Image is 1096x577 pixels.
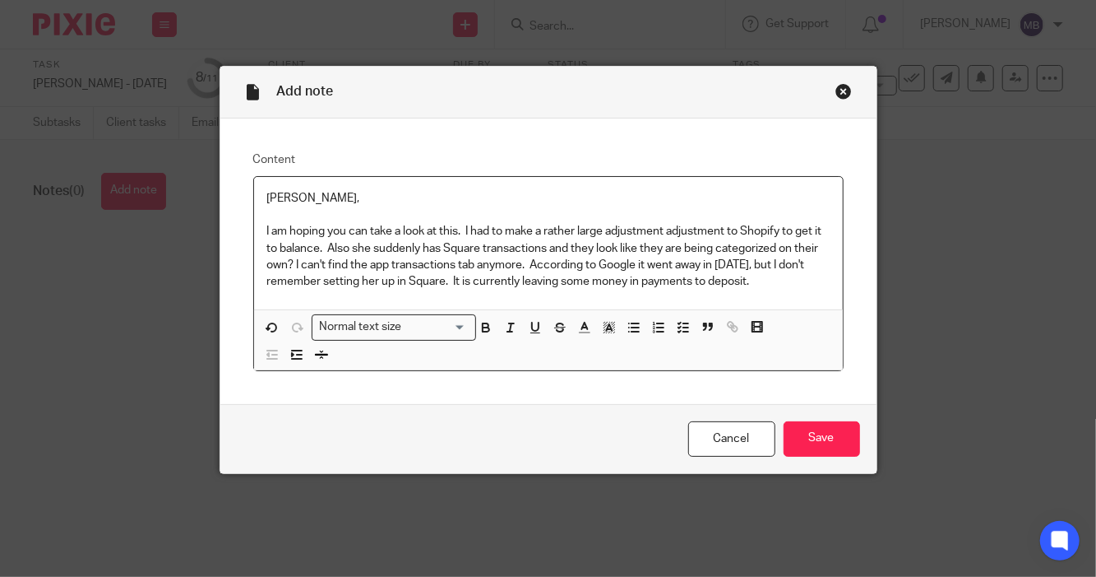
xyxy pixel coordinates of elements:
[688,421,775,457] a: Cancel
[267,223,830,290] p: I am hoping you can take a look at this. I had to make a rather large adjustment adjustment to Sh...
[784,421,860,457] input: Save
[406,319,465,336] input: Search for option
[316,319,405,336] span: Normal text size
[312,314,476,340] div: Search for option
[277,85,334,98] span: Add note
[267,190,830,207] p: [PERSON_NAME],
[835,83,852,100] div: Close this dialog window
[253,151,844,168] label: Content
